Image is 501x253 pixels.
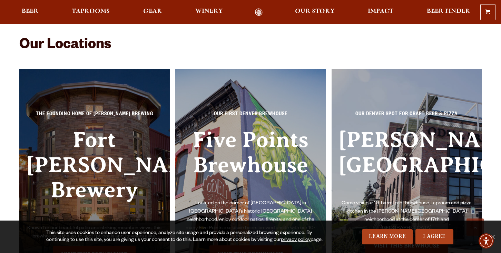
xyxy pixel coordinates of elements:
h3: Five Points Brewhouse [182,127,319,200]
p: Located on the corner of [GEOGRAPHIC_DATA] in [GEOGRAPHIC_DATA]’s historic [GEOGRAPHIC_DATA] neig... [182,200,319,241]
p: Come visit our 10-barrel pilot brewhouse, taproom and pizza kitchen in the [PERSON_NAME][GEOGRAPH... [338,200,475,233]
p: Our First Denver Brewhouse [182,110,319,123]
a: Gear [139,8,167,16]
a: privacy policy [281,237,311,243]
a: Beer [17,8,43,16]
a: Winery [191,8,227,16]
div: This site uses cookies to enhance user experience, analyze site usage and provide a personalized ... [46,230,326,244]
a: Scroll to top [466,218,484,236]
h3: [PERSON_NAME][GEOGRAPHIC_DATA] [338,127,475,200]
span: Beer [22,9,39,14]
a: I Agree [415,229,453,244]
span: Our Story [295,9,335,14]
h2: Our Locations [19,38,482,54]
span: Gear [143,9,162,14]
span: Beer Finder [427,9,470,14]
a: Our Story [291,8,339,16]
h3: Fort [PERSON_NAME] Brewery [26,127,163,224]
p: The Founding Home of [PERSON_NAME] Brewing [26,110,163,123]
span: Taprooms [72,9,110,14]
a: Impact [363,8,398,16]
a: Odell Home [246,8,272,16]
a: Learn More [362,229,413,244]
p: Our Denver spot for craft beer & pizza [338,110,475,123]
span: Winery [195,9,223,14]
a: Beer Finder [422,8,475,16]
span: Impact [368,9,393,14]
a: Taprooms [67,8,114,16]
div: Accessibility Menu [479,233,494,249]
